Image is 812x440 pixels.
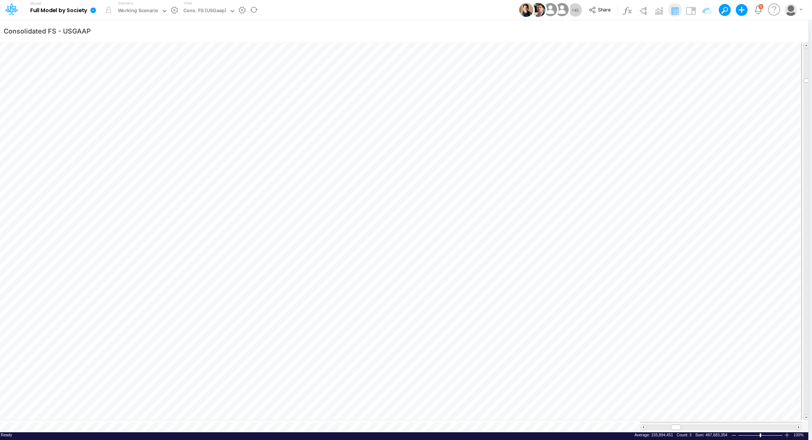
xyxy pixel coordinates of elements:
[519,3,533,17] img: User Image Icon
[677,433,692,437] span: Count: 3
[754,6,762,14] a: Notifications
[695,432,727,438] div: Sum of selected cells
[542,1,559,18] img: User Image Icon
[3,23,648,38] input: Type a title here
[794,432,805,438] span: 100%
[635,433,673,437] span: Average: 155,894,451
[784,432,790,438] div: Zoom In
[30,7,87,14] b: Full Model by Society
[731,433,737,438] div: Zoom Out
[585,4,616,16] button: Share
[677,432,692,438] div: Number of selected cells that contain data
[572,8,579,13] span: + 45
[635,432,673,438] div: Average of selected cells
[531,3,545,17] img: User Image Icon
[760,433,761,437] div: Zoom
[794,432,805,438] div: Zoom level
[118,0,133,6] label: Scenario
[738,432,784,438] div: Zoom
[118,7,159,15] div: Working Scenario
[184,0,192,6] label: View
[1,432,12,438] div: In Ready mode
[598,7,611,12] span: Share
[553,1,570,18] img: User Image Icon
[760,5,762,8] div: 3 unread items
[1,433,12,437] span: Ready
[183,7,226,15] div: Cons. FS (USGaap)
[695,433,727,437] span: Sum: 467,683,354
[30,1,41,6] label: Model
